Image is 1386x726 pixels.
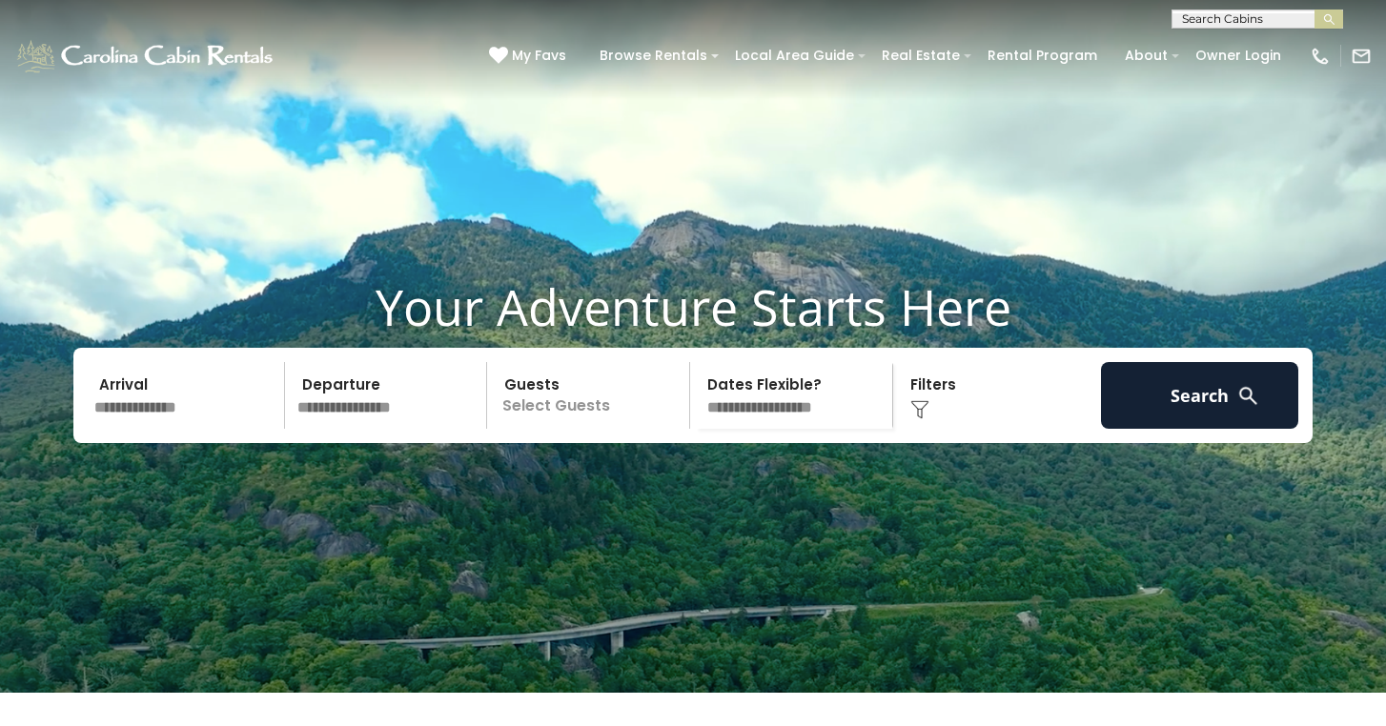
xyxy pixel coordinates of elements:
span: My Favs [512,46,566,66]
a: About [1115,41,1177,71]
a: Real Estate [872,41,969,71]
p: Select Guests [493,362,689,429]
img: filter--v1.png [910,400,929,419]
img: phone-regular-white.png [1310,46,1331,67]
a: Owner Login [1186,41,1291,71]
a: Browse Rentals [590,41,717,71]
a: Local Area Guide [725,41,864,71]
img: mail-regular-white.png [1351,46,1372,67]
img: search-regular-white.png [1236,384,1260,408]
button: Search [1101,362,1298,429]
a: My Favs [489,46,571,67]
img: White-1-1-2.png [14,37,278,75]
h1: Your Adventure Starts Here [14,277,1372,336]
a: Rental Program [978,41,1107,71]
